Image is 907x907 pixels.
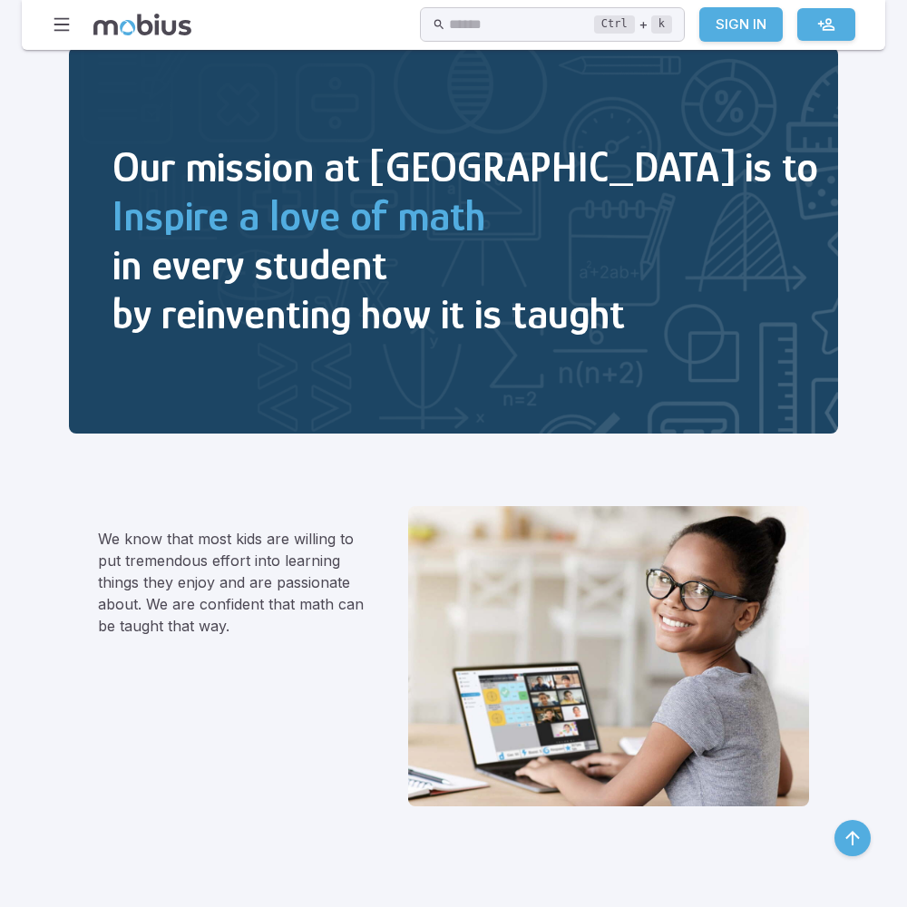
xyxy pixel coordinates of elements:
[594,14,672,35] div: +
[408,506,809,806] img: We believe that learning math can and should be fun.
[69,47,838,434] img: Inspire
[98,528,365,637] p: We know that most kids are willing to put tremendous effort into learning things they enjoy and a...
[594,15,635,34] kbd: Ctrl
[112,142,818,191] h2: Our mission at [GEOGRAPHIC_DATA] is to
[651,15,672,34] kbd: k
[699,7,783,42] a: Sign In
[112,240,818,289] h2: in every student
[112,289,818,338] h2: by reinventing how it is taught
[112,191,818,240] h2: Inspire a love of math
